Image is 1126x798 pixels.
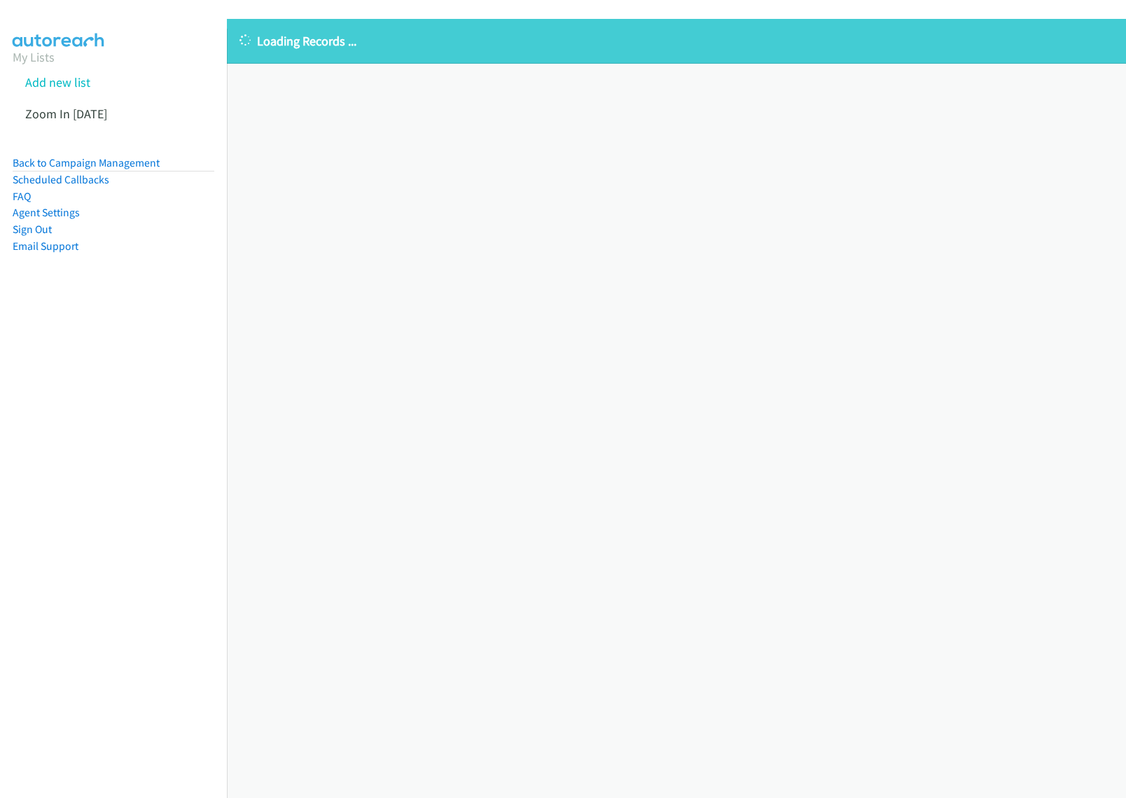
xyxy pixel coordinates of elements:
a: Add new list [25,74,90,90]
a: Back to Campaign Management [13,156,160,169]
a: Sign Out [13,223,52,236]
a: Email Support [13,239,78,253]
a: Zoom In [DATE] [25,106,107,122]
a: Agent Settings [13,206,80,219]
p: Loading Records ... [239,31,1113,50]
a: My Lists [13,49,55,65]
a: FAQ [13,190,31,203]
a: Scheduled Callbacks [13,173,109,186]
